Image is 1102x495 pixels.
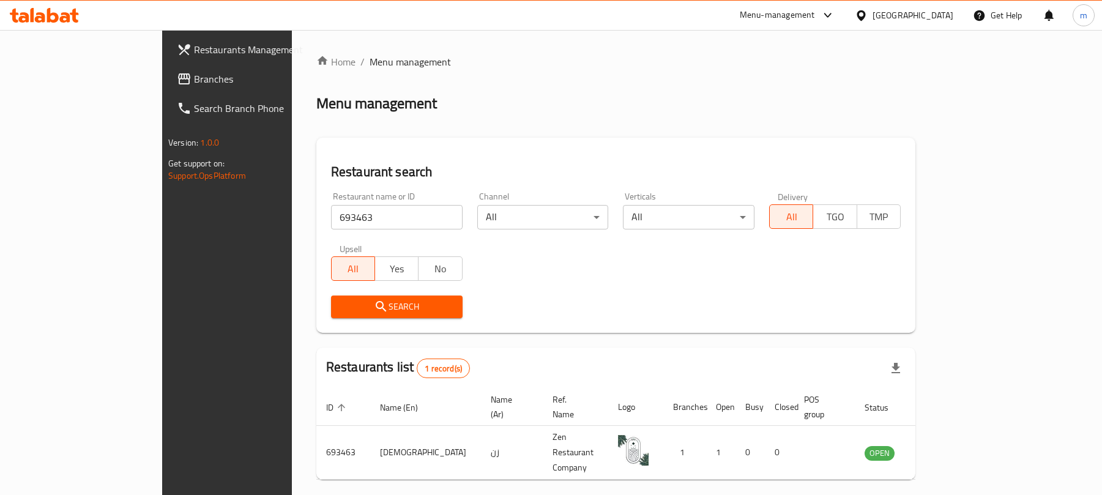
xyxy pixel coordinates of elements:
[167,94,346,123] a: Search Branch Phone
[326,400,349,415] span: ID
[380,400,434,415] span: Name (En)
[331,256,375,281] button: All
[194,42,337,57] span: Restaurants Management
[477,205,609,229] div: All
[380,260,414,278] span: Yes
[865,446,895,460] span: OPEN
[331,205,463,229] input: Search for restaurant name or ID..
[865,446,895,461] div: OPEN
[553,392,594,422] span: Ref. Name
[370,426,481,480] td: [DEMOGRAPHIC_DATA]
[200,135,219,151] span: 1.0.0
[663,426,706,480] td: 1
[765,426,794,480] td: 0
[360,54,365,69] li: /
[331,296,463,318] button: Search
[423,260,457,278] span: No
[608,389,663,426] th: Logo
[418,256,462,281] button: No
[881,354,910,383] div: Export file
[316,389,961,480] table: enhanced table
[1080,9,1087,22] span: m
[326,358,470,378] h2: Restaurants list
[481,426,543,480] td: زن
[491,392,528,422] span: Name (Ar)
[818,208,852,226] span: TGO
[543,426,608,480] td: Zen Restaurant Company
[862,208,896,226] span: TMP
[168,155,225,171] span: Get support on:
[663,389,706,426] th: Branches
[331,163,901,181] h2: Restaurant search
[778,192,808,201] label: Delivery
[316,94,437,113] h2: Menu management
[340,244,362,253] label: Upsell
[735,389,765,426] th: Busy
[769,204,813,229] button: All
[735,426,765,480] td: 0
[706,426,735,480] td: 1
[765,389,794,426] th: Closed
[316,54,915,69] nav: breadcrumb
[813,204,857,229] button: TGO
[167,35,346,64] a: Restaurants Management
[873,9,953,22] div: [GEOGRAPHIC_DATA]
[623,205,754,229] div: All
[194,72,337,86] span: Branches
[168,168,246,184] a: Support.OpsPlatform
[417,363,469,374] span: 1 record(s)
[194,101,337,116] span: Search Branch Phone
[417,359,470,378] div: Total records count
[168,135,198,151] span: Version:
[706,389,735,426] th: Open
[374,256,419,281] button: Yes
[857,204,901,229] button: TMP
[618,435,649,466] img: ZEN
[775,208,808,226] span: All
[865,400,904,415] span: Status
[341,299,453,314] span: Search
[740,8,815,23] div: Menu-management
[370,54,451,69] span: Menu management
[804,392,840,422] span: POS group
[337,260,370,278] span: All
[167,64,346,94] a: Branches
